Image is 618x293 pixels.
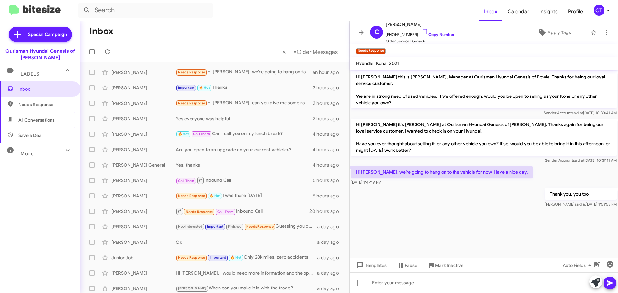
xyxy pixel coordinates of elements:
div: Hi [PERSON_NAME], can you give me some rough estimates? Mileage is 115053 [176,99,313,107]
a: Special Campaign [9,27,72,42]
span: Pause [405,260,417,271]
div: Inbound Call [176,176,313,184]
span: Auto Fields [563,260,594,271]
div: 4 hours ago [313,162,344,168]
span: » [293,48,297,56]
span: 🔥 Hot [230,255,241,260]
div: 4 hours ago [313,146,344,153]
span: « [282,48,286,56]
a: Calendar [502,2,534,21]
div: [PERSON_NAME] [111,177,176,184]
span: Important [207,224,224,229]
p: Hi [PERSON_NAME] it's [PERSON_NAME] at Ourisman Hyundai Genesis of [PERSON_NAME]. Thanks again fo... [351,119,617,156]
span: Call Them [193,132,210,136]
div: Hi [PERSON_NAME], I would need more information and the options you would be offering [176,270,317,276]
span: Needs Response [186,210,213,214]
a: Insights [534,2,563,21]
div: 3 hours ago [313,115,344,122]
span: Special Campaign [28,31,67,38]
span: Hyundai [356,60,373,66]
div: Guessing you don't want my Kona any longer? [176,223,317,230]
div: Junior Job [111,254,176,261]
button: Previous [278,45,290,59]
span: said at [572,110,583,115]
button: Mark Inactive [422,260,469,271]
span: [PERSON_NAME] [178,286,207,290]
div: [PERSON_NAME] [111,239,176,245]
div: a day ago [317,239,344,245]
div: Yes, thanks [176,162,313,168]
div: [PERSON_NAME] General [111,162,176,168]
span: 🔥 Hot [199,86,210,90]
div: 2 hours ago [313,85,344,91]
span: 🔥 Hot [210,194,220,198]
div: Hi [PERSON_NAME], we’re going to hang on to the vehicle for now. Have a nice day. [176,69,313,76]
span: Needs Response [18,101,73,108]
button: CT [588,5,611,16]
a: Copy Number [421,32,454,37]
div: 20 hours ago [309,208,344,215]
p: Thank you, you too [545,188,617,200]
div: Inbound Call [176,207,309,215]
span: Templates [355,260,387,271]
div: Yes everyone was helpful. [176,115,313,122]
span: said at [573,158,584,163]
input: Search [78,3,213,18]
div: CT [594,5,604,16]
div: a day ago [317,270,344,276]
span: [PERSON_NAME] [DATE] 1:53:53 PM [545,202,617,206]
span: Older Messages [297,49,338,56]
span: Older Service Buyback [386,38,454,44]
span: Important [210,255,226,260]
div: Thanks [176,84,313,91]
span: Needs Response [178,70,205,74]
div: Can I call you on my lunch break? [176,130,313,138]
span: Labels [21,71,39,77]
div: a day ago [317,285,344,292]
span: Call Them [217,210,234,214]
span: Inbox [18,86,73,92]
div: a day ago [317,254,344,261]
div: [PERSON_NAME] [111,208,176,215]
span: Mark Inactive [435,260,464,271]
div: 5 hours ago [313,177,344,184]
span: C [374,27,379,37]
span: 2021 [389,60,399,66]
div: 5 hours ago [313,193,344,199]
span: Sender Account [DATE] 10:30:41 AM [544,110,617,115]
button: Templates [350,260,392,271]
small: Needs Response [356,48,386,54]
span: [DATE] 1:47:19 PM [351,180,381,185]
div: [PERSON_NAME] [111,85,176,91]
div: 2 hours ago [313,100,344,106]
div: [PERSON_NAME] [111,131,176,137]
span: Apply Tags [548,27,571,38]
div: a day ago [317,224,344,230]
div: 4 hours ago [313,131,344,137]
div: [PERSON_NAME] [111,193,176,199]
a: Inbox [479,2,502,21]
span: Needs Response [246,224,274,229]
div: [PERSON_NAME] [111,146,176,153]
div: I was there [DATE] [176,192,313,199]
p: Hi [PERSON_NAME], we’re going to hang on to the vehicle for now. Have a nice day. [351,166,533,178]
span: More [21,151,34,157]
span: said at [575,202,586,206]
span: [PHONE_NUMBER] [386,28,454,38]
span: Sender Account [DATE] 10:37:11 AM [545,158,617,163]
div: Ok [176,239,317,245]
span: Important [178,86,195,90]
div: [PERSON_NAME] [111,270,176,276]
h1: Inbox [89,26,113,36]
span: Save a Deal [18,132,42,139]
div: Only 28k miles, zero accidents [176,254,317,261]
span: [PERSON_NAME] [386,21,454,28]
span: Kona [376,60,387,66]
a: Profile [563,2,588,21]
div: [PERSON_NAME] [111,69,176,76]
span: 🔥 Hot [178,132,189,136]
